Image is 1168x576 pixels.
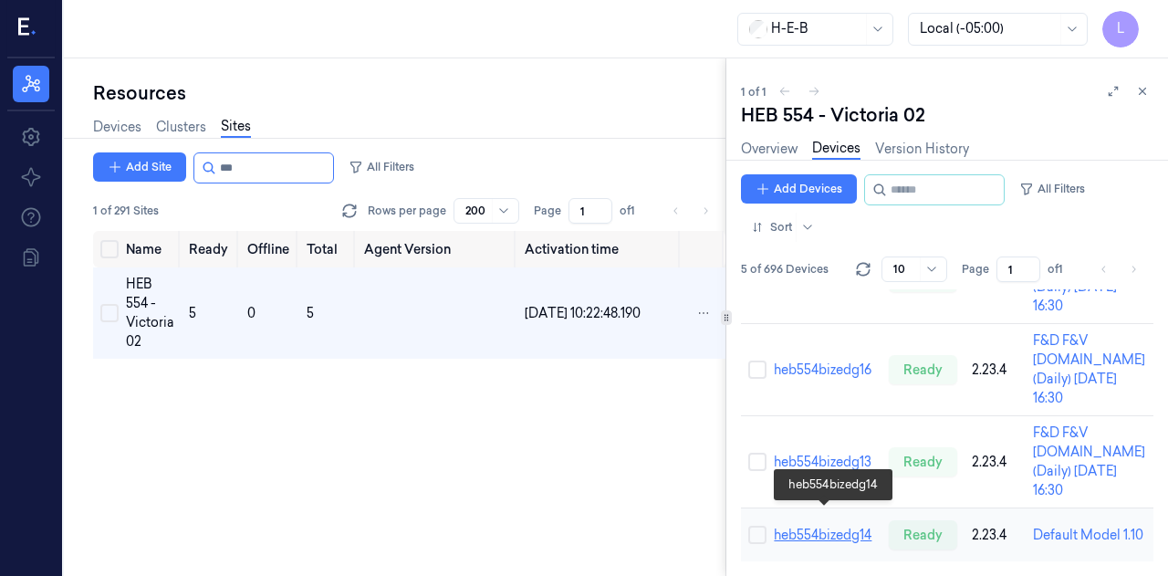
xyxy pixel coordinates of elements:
[368,203,446,219] p: Rows per page
[1033,526,1145,545] div: Default Model 1.10
[663,198,718,224] nav: pagination
[620,203,649,219] span: of 1
[962,261,989,278] span: Page
[517,231,682,267] th: Activation time
[357,231,517,267] th: Agent Version
[156,118,206,137] a: Clusters
[100,304,119,322] button: Select row
[748,361,766,379] button: Select row
[889,520,957,550] div: ready
[748,453,766,471] button: Select row
[299,231,357,267] th: Total
[889,447,957,477] div: ready
[741,261,829,278] span: 5 of 696 Devices
[341,152,422,182] button: All Filters
[741,102,925,128] div: HEB 554 - Victoria 02
[774,527,871,543] a: heb554bizedg14
[100,240,119,258] button: Select all
[1102,11,1139,47] button: L
[126,275,174,351] div: HEB 554 - Victoria 02
[240,231,299,267] th: Offline
[1012,174,1092,204] button: All Filters
[93,80,725,106] div: Resources
[972,361,1018,380] div: 2.23.4
[93,118,141,137] a: Devices
[525,305,641,321] span: [DATE] 10:22:48.190
[221,117,251,138] a: Sites
[1033,424,1145,500] div: F&D F&V [DOMAIN_NAME] (Daily) [DATE] 16:30
[182,231,240,267] th: Ready
[1048,261,1077,278] span: of 1
[774,361,871,378] a: heb554bizedg16
[741,84,766,99] span: 1 of 1
[748,526,766,544] button: Select row
[189,305,196,321] span: 5
[875,140,969,159] a: Version History
[774,454,871,470] a: heb554bizedg13
[93,203,159,219] span: 1 of 291 Sites
[972,453,1018,472] div: 2.23.4
[972,526,1018,545] div: 2.23.4
[247,305,255,321] span: 0
[1091,257,1146,282] nav: pagination
[812,139,860,160] a: Devices
[1033,331,1145,408] div: F&D F&V [DOMAIN_NAME] (Daily) [DATE] 16:30
[741,140,798,159] a: Overview
[307,305,314,321] span: 5
[741,174,857,204] button: Add Devices
[889,355,957,384] div: ready
[119,231,182,267] th: Name
[534,203,561,219] span: Page
[93,152,186,182] button: Add Site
